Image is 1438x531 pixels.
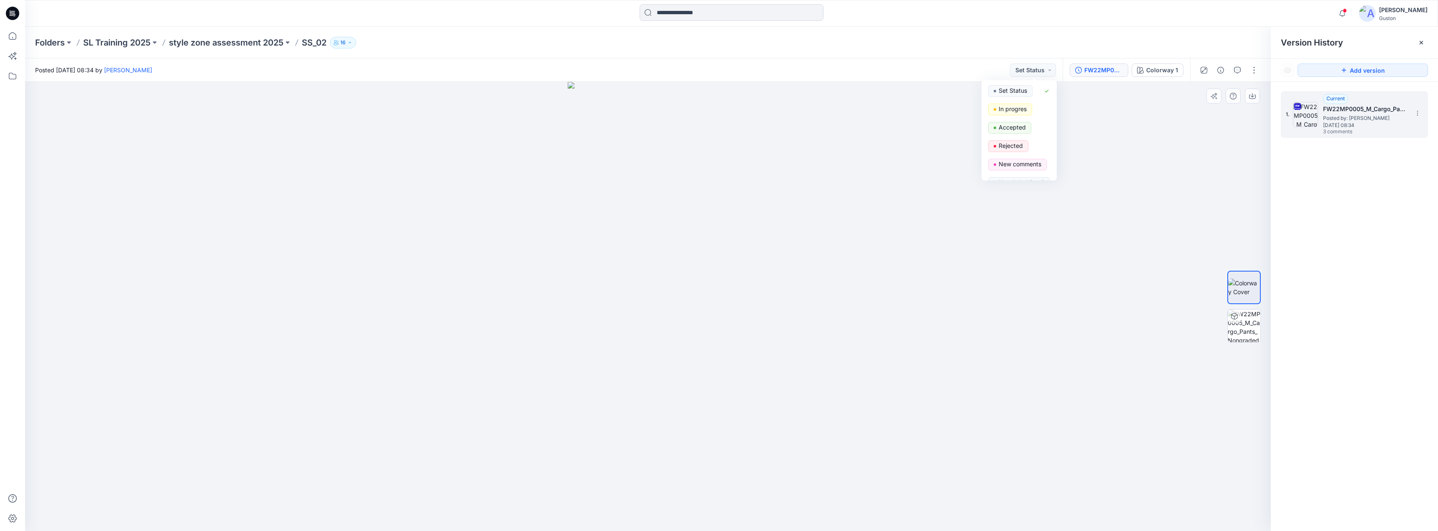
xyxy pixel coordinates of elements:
[1298,64,1428,77] button: Add version
[999,159,1041,170] p: New comments
[35,66,152,74] span: Posted [DATE] 08:34 by
[1146,66,1178,75] div: Colorway 1
[169,37,283,48] a: style zone assessment 2025
[1323,114,1407,122] span: Posted by: Apsara Mediwake
[1379,5,1428,15] div: [PERSON_NAME]
[83,37,150,48] a: SL Training 2025
[1326,95,1345,102] span: Current
[1214,64,1227,77] button: Details
[330,37,356,48] button: 16
[1379,15,1428,21] div: Guston
[1286,111,1290,118] span: 1.
[1323,129,1382,135] span: 3 comments
[999,85,1027,96] p: Set Status
[999,104,1027,114] p: In progres
[1132,64,1183,77] button: Colorway 1
[999,177,1044,188] p: New Label (test)
[1070,64,1128,77] button: FW22MP0005_M_Cargo_Pants_Nongraded
[1281,64,1294,77] button: Show Hidden Versions
[1228,310,1260,342] img: FW22MP0005_M_Cargo_Pants_Nongraded Colorway 1
[1084,66,1123,75] div: FW22MP0005_M_Cargo_Pants_Nongraded
[1293,102,1318,127] img: FW22MP0005_M_Cargo_Pants_Nongraded
[1418,39,1425,46] button: Close
[35,37,65,48] a: Folders
[1323,122,1407,128] span: [DATE] 08:34
[104,66,152,74] a: [PERSON_NAME]
[1228,279,1260,296] img: Colorway Cover
[999,140,1023,151] p: Rejected
[1359,5,1376,22] img: avatar
[568,82,728,531] img: eyJhbGciOiJIUzI1NiIsImtpZCI6IjAiLCJzbHQiOiJzZXMiLCJ0eXAiOiJKV1QifQ.eyJkYXRhIjp7InR5cGUiOiJzdG9yYW...
[999,122,1026,133] p: Accepted
[1323,104,1407,114] h5: FW22MP0005_M_Cargo_Pants_Nongraded
[302,37,326,48] p: SS_02
[1281,38,1343,48] span: Version History
[340,38,346,47] p: 16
